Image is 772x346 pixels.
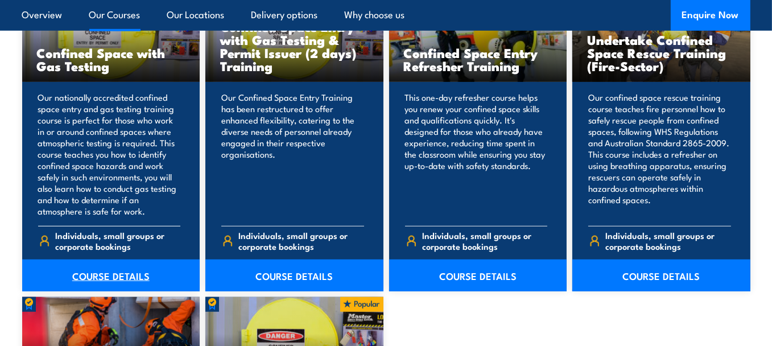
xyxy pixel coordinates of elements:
h3: Undertake Confined Space Rescue Training (Fire-Sector) [587,33,736,72]
h3: Confined Space with Gas Testing [37,46,185,72]
h3: Confined Space Entry Refresher Training [404,46,552,72]
span: Individuals, small groups or corporate bookings [606,230,731,252]
span: Individuals, small groups or corporate bookings [422,230,547,252]
p: Our Confined Space Entry Training has been restructured to offer enhanced flexibility, catering t... [221,92,364,217]
p: Our confined space rescue training course teaches fire personnel how to safely rescue people from... [588,92,731,217]
a: COURSE DETAILS [205,259,383,291]
span: Individuals, small groups or corporate bookings [239,230,364,252]
a: COURSE DETAILS [22,259,200,291]
p: This one-day refresher course helps you renew your confined space skills and qualifications quick... [405,92,548,217]
a: COURSE DETAILS [572,259,750,291]
a: COURSE DETAILS [389,259,567,291]
h3: Confined Space Entry with Gas Testing & Permit Issuer (2 days) Training [220,20,369,72]
p: Our nationally accredited confined space entry and gas testing training course is perfect for tho... [38,92,181,217]
span: Individuals, small groups or corporate bookings [55,230,180,252]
